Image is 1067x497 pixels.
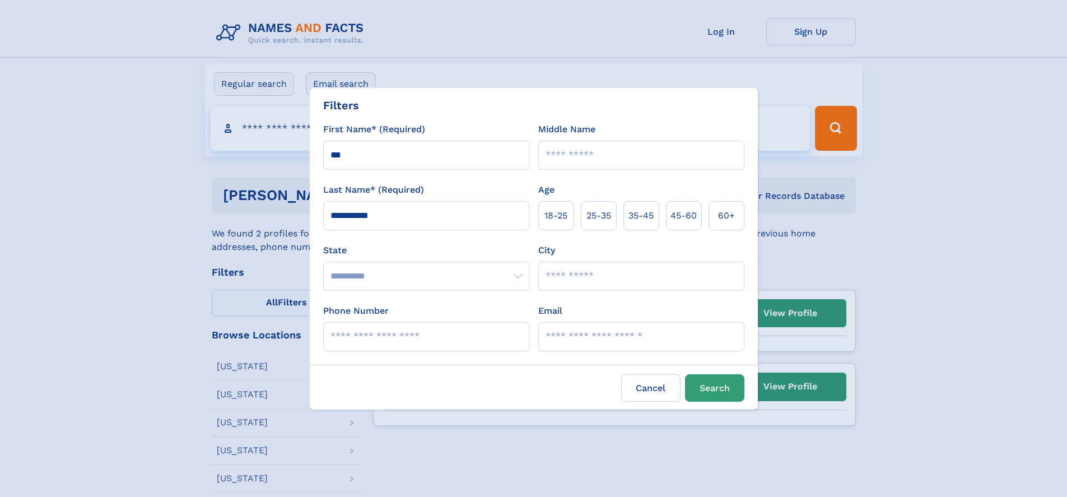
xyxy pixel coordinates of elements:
span: 60+ [718,209,735,222]
label: Middle Name [538,123,595,136]
span: 45‑60 [670,209,697,222]
label: Phone Number [323,304,389,318]
label: Last Name* (Required) [323,183,424,197]
label: Email [538,304,562,318]
span: 18‑25 [544,209,567,222]
label: City [538,244,555,257]
span: 35‑45 [628,209,654,222]
label: Age [538,183,555,197]
div: Filters [323,97,359,114]
span: 25‑35 [586,209,611,222]
label: State [323,244,529,257]
label: First Name* (Required) [323,123,425,136]
button: Search [685,374,744,402]
label: Cancel [621,374,681,402]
